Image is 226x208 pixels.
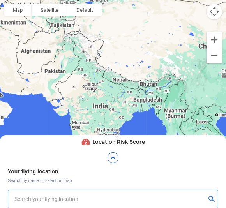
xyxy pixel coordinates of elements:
button: Map camera controls [207,4,222,19]
button: Zoom out [207,48,222,63]
input: Search your flying location [14,194,206,204]
img: ic_moveup.png [107,152,119,164]
button: Show street map [4,4,32,16]
button: Show satellite imagery [32,4,67,16]
button: Zoom in [207,32,222,48]
span: Search by name or select on map [8,177,218,183]
img: ic_Air_sherpa.svg [81,137,90,146]
span: Location Risk Score [92,138,145,145]
h3: Your flying location [8,169,218,174]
